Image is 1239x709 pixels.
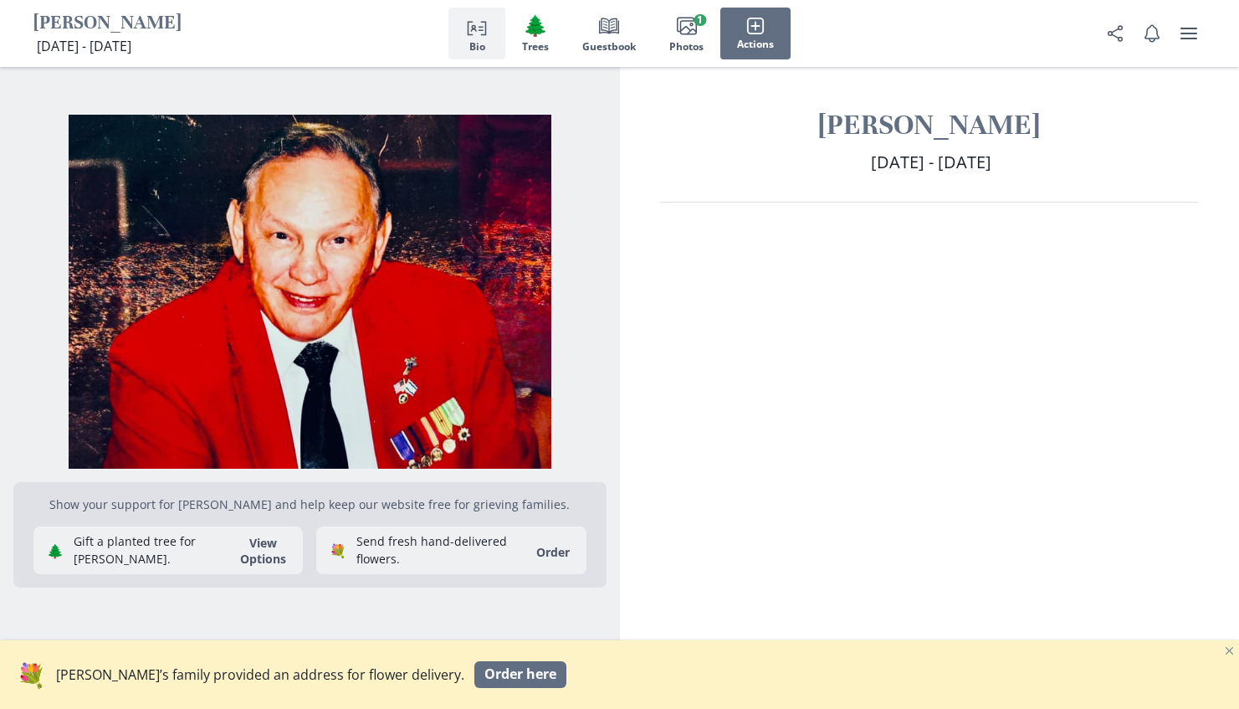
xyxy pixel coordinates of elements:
[448,8,505,59] button: Bio
[56,665,464,685] p: [PERSON_NAME]’s family provided an address for flower delivery.
[17,659,46,691] span: flowers
[17,657,46,692] a: flowers
[660,107,1200,143] h1: [PERSON_NAME]
[522,41,549,53] span: Trees
[13,101,607,470] div: Open photos full screen
[720,8,791,59] button: Actions
[33,496,586,513] p: Show your support for [PERSON_NAME] and help keep our website free for grieving families.
[1098,17,1132,50] button: Share Obituary
[1135,17,1169,50] button: Notifications
[694,14,706,26] span: 1
[230,535,297,567] button: View Options
[33,11,182,37] h1: [PERSON_NAME]
[484,666,556,682] span: Order here
[469,41,485,53] span: Bio
[1219,640,1239,660] button: Close
[871,151,991,173] span: [DATE] - [DATE]
[13,115,607,470] img: Photo of Johnny
[582,41,636,53] span: Guestbook
[653,8,720,59] button: Photos
[566,8,653,59] button: Guestbook
[526,544,580,560] a: Order
[505,8,566,59] button: Trees
[1172,17,1206,50] button: user menu
[523,13,548,38] span: Tree
[37,37,131,55] span: [DATE] - [DATE]
[474,661,566,688] a: Order here
[669,41,704,53] span: Photos
[737,39,774,50] span: Actions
